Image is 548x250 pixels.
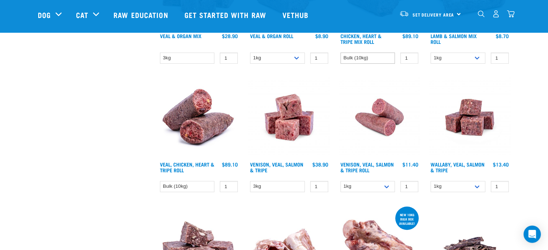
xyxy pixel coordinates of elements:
a: Get started with Raw [177,0,275,29]
a: Dog [38,9,51,20]
input: 1 [491,181,509,192]
span: Set Delivery Area [413,13,454,16]
a: Veal & Organ Roll [250,35,293,37]
input: 1 [491,53,509,64]
div: $38.90 [312,162,328,167]
div: $89.10 [402,33,418,39]
img: Venison Veal Salmon Tripe 1621 [248,77,330,158]
div: $28.90 [222,33,238,39]
a: Lamb & Salmon Mix Roll [431,35,477,43]
a: Cat [76,9,88,20]
input: 1 [400,53,418,64]
input: 1 [400,181,418,192]
a: Raw Education [106,0,177,29]
input: 1 [310,181,328,192]
div: $8.90 [315,33,328,39]
img: Wallaby Veal Salmon Tripe 1642 [429,77,511,158]
a: Wallaby, Veal, Salmon & Tripe [431,163,485,171]
a: Chicken, Heart & Tripe Mix Roll [340,35,382,43]
div: Open Intercom Messenger [524,226,541,243]
img: user.png [492,10,500,18]
div: $89.10 [222,162,238,167]
img: home-icon-1@2x.png [478,10,485,17]
a: Venison, Veal, Salmon & Tripe [250,163,303,171]
a: Veal & Organ Mix [160,35,201,37]
a: Venison, Veal, Salmon & Tripe Roll [340,163,394,171]
a: Veal, Chicken, Heart & Tripe Roll [160,163,214,171]
div: $8.70 [496,33,509,39]
div: $11.40 [402,162,418,167]
input: 1 [220,53,238,64]
div: $13.40 [493,162,509,167]
img: home-icon@2x.png [507,10,514,18]
img: Venison Veal Salmon Tripe 1651 [339,77,420,158]
input: 1 [310,53,328,64]
img: 1263 Chicken Organ Roll 02 [158,77,240,158]
a: Vethub [275,0,318,29]
img: van-moving.png [399,10,409,17]
input: 1 [220,181,238,192]
div: new 10kg bulk box available! [395,209,419,229]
